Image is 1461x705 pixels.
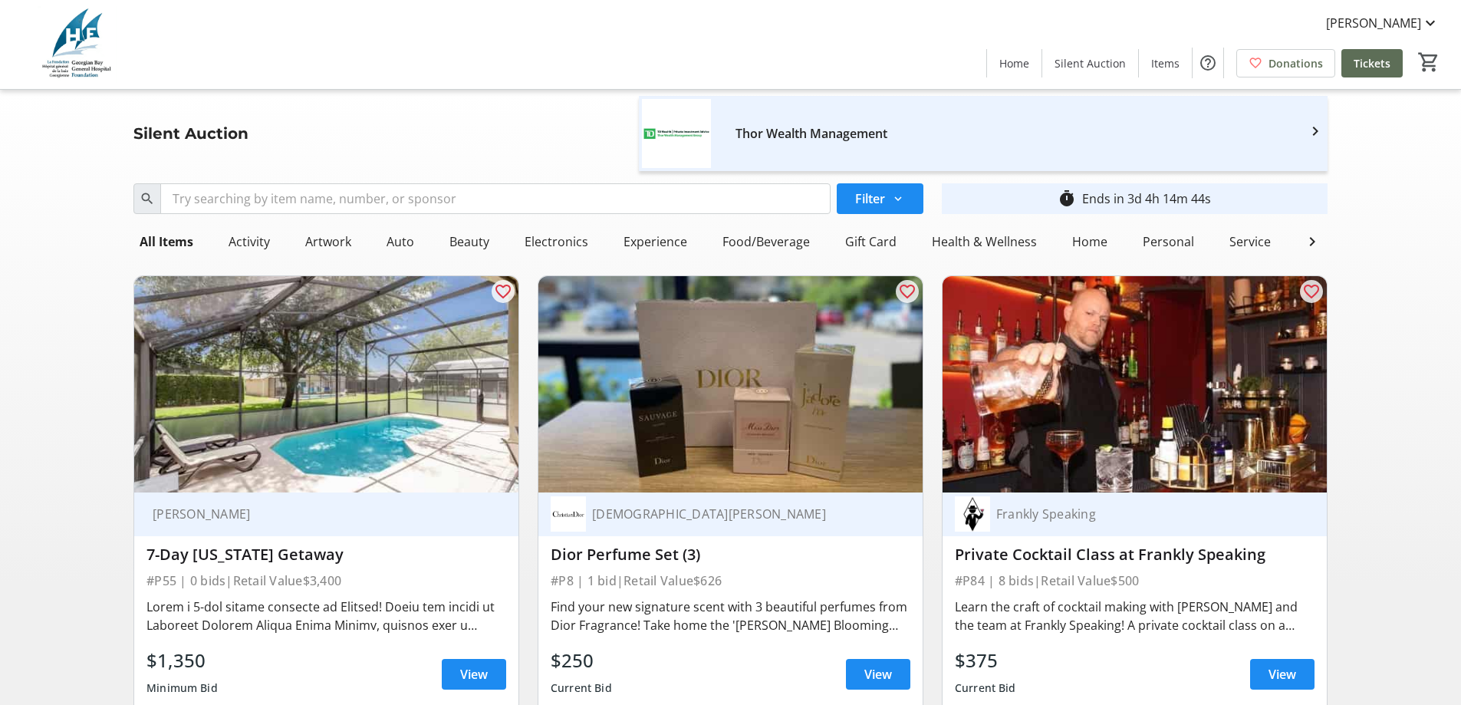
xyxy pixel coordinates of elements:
[955,570,1315,591] div: #P84 | 8 bids | Retail Value $500
[124,121,258,146] div: Silent Auction
[551,496,586,532] img: Christian Dior
[1269,55,1323,71] span: Donations
[551,674,612,702] div: Current Bid
[955,647,1016,674] div: $375
[1250,659,1315,690] a: View
[846,659,910,690] a: View
[1341,49,1403,77] a: Tickets
[442,659,506,690] a: View
[990,506,1296,522] div: Frankly Speaking
[1236,49,1335,77] a: Donations
[999,55,1029,71] span: Home
[146,545,506,564] div: 7-Day [US_STATE] Getaway
[146,674,218,702] div: Minimum Bid
[955,598,1315,634] div: Learn the craft of cocktail making with [PERSON_NAME] and the team at Frankly Speaking! A private...
[837,183,923,214] button: Filter
[1193,48,1223,78] button: Help
[134,276,518,493] img: 7-Day Florida Getaway
[642,99,711,168] img: Thor Wealth Management's logo
[1139,49,1192,77] a: Items
[146,570,506,591] div: #P55 | 0 bids | Retail Value $3,400
[551,598,910,634] div: Find your new signature scent with 3 beautiful perfumes from Dior Fragrance! Take home the '[PERS...
[898,282,916,301] mat-icon: favorite_outline
[1151,55,1180,71] span: Items
[1066,226,1114,257] div: Home
[518,226,594,257] div: Electronics
[1326,14,1421,32] span: [PERSON_NAME]
[9,6,146,83] img: Georgian Bay General Hospital Foundation's Logo
[222,226,276,257] div: Activity
[299,226,357,257] div: Artwork
[943,276,1327,493] img: Private Cocktail Class at Frankly Speaking
[617,226,693,257] div: Experience
[146,647,218,674] div: $1,350
[630,99,1337,168] a: Thor Wealth Management's logoThor Wealth Management
[926,226,1043,257] div: Health & Wellness
[839,226,903,257] div: Gift Card
[1223,226,1277,257] div: Service
[538,276,923,493] img: Dior Perfume Set (3)
[955,496,990,532] img: Frankly Speaking
[494,282,512,301] mat-icon: favorite_outline
[460,665,488,684] span: View
[1415,48,1443,76] button: Cart
[586,506,892,522] div: [DEMOGRAPHIC_DATA][PERSON_NAME]
[1314,11,1452,35] button: [PERSON_NAME]
[1082,189,1211,208] div: Ends in 3d 4h 14m 44s
[380,226,420,257] div: Auto
[1137,226,1200,257] div: Personal
[716,226,816,257] div: Food/Beverage
[551,570,910,591] div: #P8 | 1 bid | Retail Value $626
[1269,665,1296,684] span: View
[551,545,910,564] div: Dior Perfume Set (3)
[1354,55,1390,71] span: Tickets
[443,226,495,257] div: Beauty
[133,226,199,257] div: All Items
[1058,189,1076,208] mat-icon: timer_outline
[1302,282,1321,301] mat-icon: favorite_outline
[146,506,488,522] div: [PERSON_NAME]
[955,545,1315,564] div: Private Cocktail Class at Frankly Speaking
[551,647,612,674] div: $250
[987,49,1041,77] a: Home
[1042,49,1138,77] a: Silent Auction
[955,674,1016,702] div: Current Bid
[160,183,831,214] input: Try searching by item name, number, or sponsor
[864,665,892,684] span: View
[735,121,1282,146] div: Thor Wealth Management
[1055,55,1126,71] span: Silent Auction
[146,598,506,634] div: Lorem i 5-dol sitame consecte ad Elitsed! Doeiu tem incidi ut Laboreet Dolorem Aliqua Enima Minim...
[855,189,885,208] span: Filter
